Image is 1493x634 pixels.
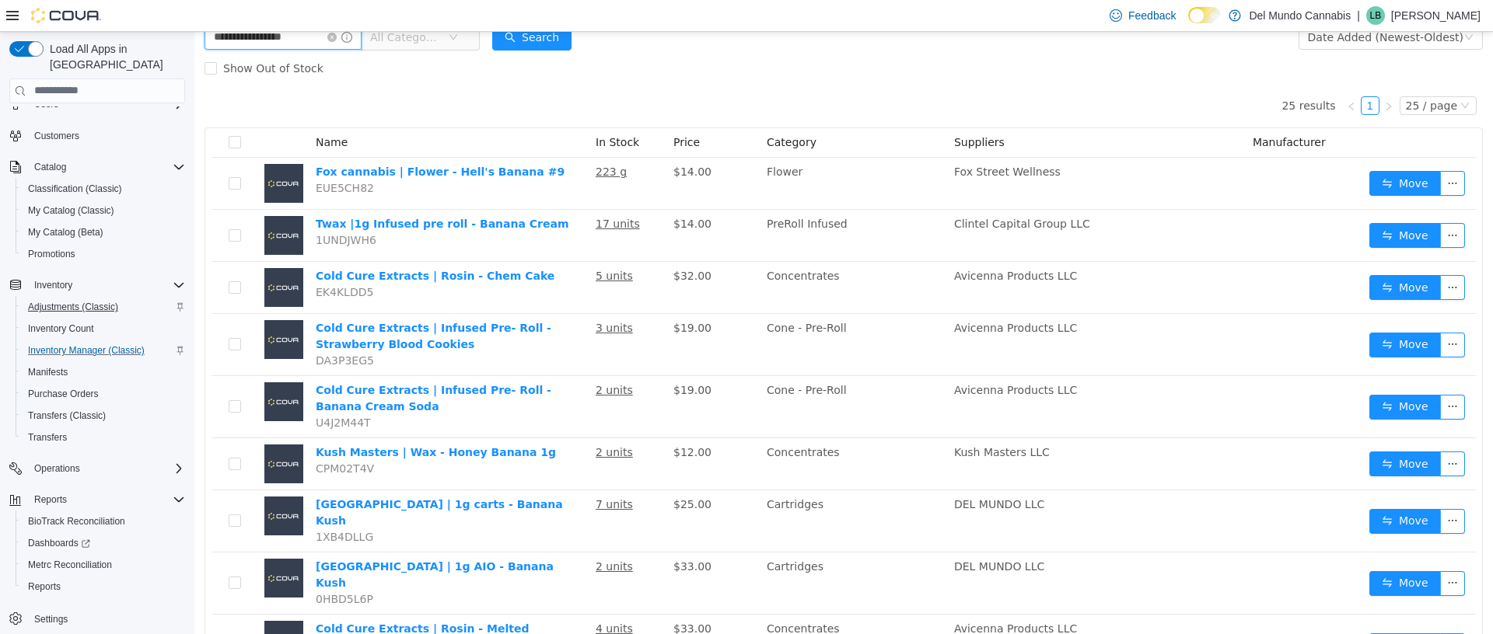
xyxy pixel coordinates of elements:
span: Price [479,104,505,117]
span: Metrc Reconciliation [22,556,185,574]
span: Fox Street Wellness [760,134,866,146]
img: Twax |1g Infused pre roll - Banana Cream placeholder [70,184,109,223]
img: Sano Gardens | 1g carts - Banana Kush placeholder [70,465,109,503]
span: Customers [34,130,79,142]
button: icon: ellipsis [1246,363,1271,388]
span: My Catalog (Beta) [28,226,103,239]
span: Show Out of Stock [23,30,135,43]
span: Purchase Orders [22,385,185,403]
span: 0HBD5L6P [121,561,179,573]
span: Avicenna Products LLC [760,590,883,603]
span: Inventory Manager (Classic) [22,341,185,360]
p: Del Mundo Cannabis [1249,6,1351,25]
u: 7 units [401,466,439,479]
div: Luis Baez [1366,6,1385,25]
span: Classification (Classic) [22,179,185,198]
span: BioTrack Reconciliation [28,515,125,528]
span: Transfers (Classic) [22,406,185,425]
td: Cartridges [566,458,753,521]
u: 5 units [401,238,439,250]
a: Customers [28,127,86,145]
button: icon: swapMove [1175,243,1246,268]
a: [GEOGRAPHIC_DATA] | 1g AIO - Banana Kush [121,528,359,557]
td: PreRoll Infused [566,178,753,230]
span: Kush Masters LLC [760,414,855,427]
a: [GEOGRAPHIC_DATA] | 1g carts - Banana Kush [121,466,369,495]
a: Kush Masters | Wax - Honey Banana 1g [121,414,362,427]
button: Transfers (Classic) [16,405,191,427]
p: [PERSON_NAME] [1391,6,1481,25]
a: Reports [22,577,67,596]
span: LB [1370,6,1382,25]
span: Manifests [28,366,68,378]
button: icon: ellipsis [1246,601,1271,626]
span: DEL MUNDO LLC [760,528,850,541]
span: Reports [34,493,67,506]
span: Inventory Count [22,319,185,338]
a: Settings [28,610,74,629]
span: Settings [28,608,185,628]
span: Transfers [22,428,185,447]
span: Manifests [22,363,185,381]
div: 25 / page [1212,65,1263,82]
span: Manufacturer [1058,104,1131,117]
a: Metrc Reconciliation [22,556,118,574]
span: $14.00 [479,186,517,198]
u: 4 units [401,590,439,603]
span: DEL MUNDO LLC [760,466,850,479]
span: U4J2M44T [121,385,177,397]
img: Cold Cure Extracts | Rosin - Chem Cake placeholder [70,236,109,275]
td: Flower [566,126,753,178]
button: Reports [28,490,73,509]
button: My Catalog (Classic) [16,200,191,221]
a: Transfers [22,428,73,447]
span: EK4KLDD5 [121,254,179,266]
span: Avicenna Products LLC [760,352,883,364]
span: Feedback [1128,8,1176,23]
li: 25 results [1087,64,1141,83]
button: Inventory Count [16,318,191,340]
button: Transfers [16,427,191,448]
span: Inventory Count [28,322,94,335]
span: Avicenna Products LLC [760,290,883,302]
a: Cold Cure Extracts | Infused Pre- Roll - Strawberry Blood Cookies [121,290,357,319]
u: 17 units [401,186,446,198]
button: icon: swapMove [1175,139,1246,164]
a: Cold Cure Extracts | Infused Pre- Roll - Banana Cream Soda [121,352,357,381]
span: Suppliers [760,104,810,117]
a: Promotions [22,245,82,263]
span: Avicenna Products LLC [760,238,883,250]
span: EUE5CH82 [121,150,180,162]
img: Cold Cure Extracts | Rosin - Melted Strawberries placeholder [70,589,109,628]
button: Inventory [28,276,79,294]
button: Reports [3,489,191,510]
u: 223 g [401,134,432,146]
span: Dashboards [22,534,185,552]
button: Customers [3,124,191,147]
button: icon: swapMove [1175,601,1246,626]
span: My Catalog (Beta) [22,223,185,242]
button: icon: ellipsis [1246,191,1271,216]
span: My Catalog (Classic) [28,204,114,217]
span: $33.00 [479,528,517,541]
img: Cold Cure Extracts | Infused Pre- Roll - Banana Cream Soda placeholder [70,350,109,389]
span: DA3P3EG5 [121,322,180,335]
u: 3 units [401,290,439,302]
td: Cone - Pre-Roll [566,282,753,344]
button: Inventory [3,274,191,296]
span: BioTrack Reconciliation [22,512,185,531]
button: icon: ellipsis [1246,301,1271,326]
span: Operations [34,462,80,475]
i: icon: down [254,1,264,12]
li: Next Page [1185,64,1204,83]
span: 1XB4DLLG [121,499,179,511]
a: Dashboards [16,532,191,554]
button: Inventory Manager (Classic) [16,340,191,361]
i: icon: down [1270,1,1279,12]
button: icon: ellipsis [1246,420,1271,444]
span: $12.00 [479,414,517,427]
button: Settings [3,607,191,629]
span: CPM02T4V [121,430,180,443]
span: Reports [28,490,185,509]
a: 1 [1167,65,1184,82]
